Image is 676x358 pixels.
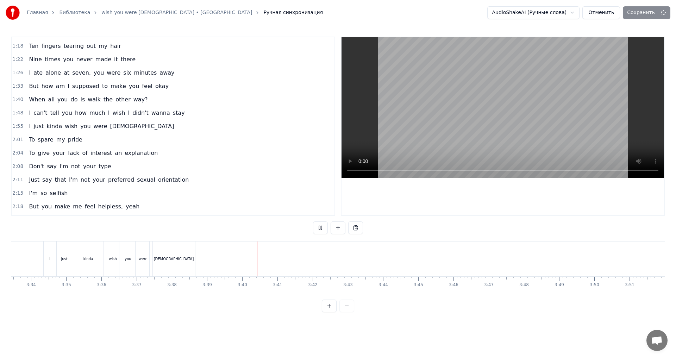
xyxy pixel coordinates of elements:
span: type [98,162,112,170]
div: 3:34 [26,282,36,288]
div: 3:50 [590,282,599,288]
span: 2:18 [12,203,23,210]
span: 1:26 [12,69,23,76]
div: you [125,256,131,262]
span: you [57,95,68,103]
span: feel [84,202,96,211]
span: tearing [63,42,84,50]
span: not [70,162,81,170]
span: I [127,109,130,117]
img: youka [6,6,20,20]
div: 3:36 [97,282,106,288]
span: my [98,42,108,50]
span: at [63,69,70,77]
a: Библиотека [59,9,90,16]
span: [DEMOGRAPHIC_DATA] [109,122,175,130]
span: wish [112,109,126,117]
div: 3:35 [62,282,71,288]
span: you [80,122,91,130]
span: selfish [49,189,68,197]
span: you [93,69,105,77]
a: Открытый чат [646,330,668,351]
span: you [61,109,73,117]
span: other [115,95,131,103]
span: made [95,55,112,63]
span: away [159,69,175,77]
button: Отменить [582,6,620,19]
span: alone [45,69,62,77]
span: When [28,95,46,103]
span: so [40,189,48,197]
div: 3:38 [167,282,177,288]
span: I'm [28,189,38,197]
div: 3:39 [202,282,212,288]
span: interest [90,149,113,157]
span: can't [33,109,48,117]
span: I'm [59,162,69,170]
span: you [41,202,52,211]
span: I [28,122,31,130]
span: sexual [136,176,156,184]
span: six [123,69,132,77]
span: lack [67,149,80,157]
span: spare [37,136,54,144]
span: stay [172,109,186,117]
span: fingers [41,42,62,50]
span: 2:08 [12,163,23,170]
div: wish [109,256,117,262]
div: 3:41 [273,282,282,288]
span: helpless, [97,202,124,211]
a: wish you were [DEMOGRAPHIC_DATA] • [GEOGRAPHIC_DATA] [101,9,252,16]
span: give [37,149,50,157]
span: supposed [71,82,100,90]
span: I [67,82,70,90]
span: To [28,136,36,144]
span: didn't [132,109,149,117]
span: way? [133,95,149,103]
span: 1:18 [12,43,23,50]
span: 1:55 [12,123,23,130]
span: how [74,109,87,117]
span: 2:11 [12,176,23,183]
div: 3:43 [343,282,353,288]
span: wanna [151,109,171,117]
span: your [82,162,96,170]
span: times [44,55,61,63]
span: all [47,95,55,103]
div: 3:40 [238,282,247,288]
span: orientation [157,176,190,184]
span: hair [109,42,122,50]
span: walk [87,95,101,103]
span: my [56,136,66,144]
span: much [89,109,106,117]
span: Ручная синхронизация [263,9,323,16]
span: 1:33 [12,83,23,90]
div: 3:47 [484,282,494,288]
div: 3:51 [625,282,634,288]
nav: breadcrumb [27,9,323,16]
span: Just [28,176,40,184]
span: minutes [133,69,158,77]
span: not [80,176,90,184]
span: never [76,55,93,63]
span: I'm [68,176,79,184]
div: 3:48 [519,282,529,288]
span: it [113,55,119,63]
span: say [46,162,57,170]
span: Don't [28,162,45,170]
span: just [33,122,44,130]
span: am [55,82,65,90]
span: But [28,202,39,211]
span: were [93,122,108,130]
span: the [103,95,113,103]
span: I [28,109,31,117]
div: 3:46 [449,282,458,288]
span: I [28,69,31,77]
div: 3:42 [308,282,318,288]
div: [DEMOGRAPHIC_DATA] [154,256,194,262]
div: were [139,256,147,262]
div: just [61,256,67,262]
span: that [54,176,67,184]
span: of [82,149,88,157]
span: pride [67,136,83,144]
